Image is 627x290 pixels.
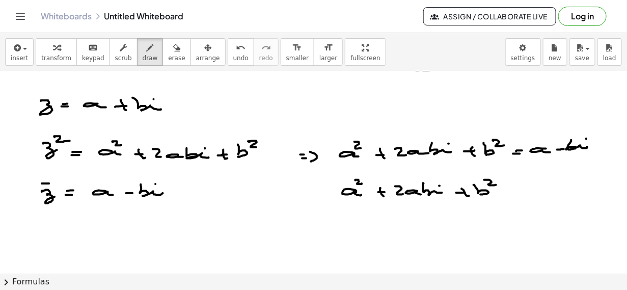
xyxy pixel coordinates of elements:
button: erase [162,38,190,66]
i: undo [236,42,246,54]
button: Toggle navigation [12,8,29,24]
button: transform [36,38,77,66]
button: Assign / Collaborate Live [423,7,556,25]
button: scrub [110,38,138,66]
span: settings [511,55,535,62]
span: erase [168,55,185,62]
i: redo [261,42,271,54]
span: save [575,55,589,62]
button: undoundo [228,38,254,66]
span: new [549,55,561,62]
span: keypad [82,55,104,62]
button: fullscreen [345,38,386,66]
span: transform [41,55,71,62]
span: fullscreen [350,55,380,62]
span: insert [11,55,28,62]
span: smaller [286,55,309,62]
button: keyboardkeypad [76,38,110,66]
span: larger [319,55,337,62]
i: keyboard [88,42,98,54]
span: redo [259,55,273,62]
button: arrange [190,38,226,66]
button: load [597,38,622,66]
span: draw [143,55,158,62]
i: format_size [323,42,333,54]
i: format_size [292,42,302,54]
button: new [543,38,567,66]
button: settings [505,38,541,66]
button: format_sizesmaller [281,38,314,66]
button: Log in [558,7,607,26]
button: draw [137,38,163,66]
span: load [603,55,616,62]
button: insert [5,38,34,66]
a: Whiteboards [41,11,92,21]
button: format_sizelarger [314,38,343,66]
span: Assign / Collaborate Live [432,12,548,21]
span: arrange [196,55,220,62]
button: redoredo [254,38,279,66]
span: scrub [115,55,132,62]
button: save [569,38,595,66]
span: undo [233,55,249,62]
